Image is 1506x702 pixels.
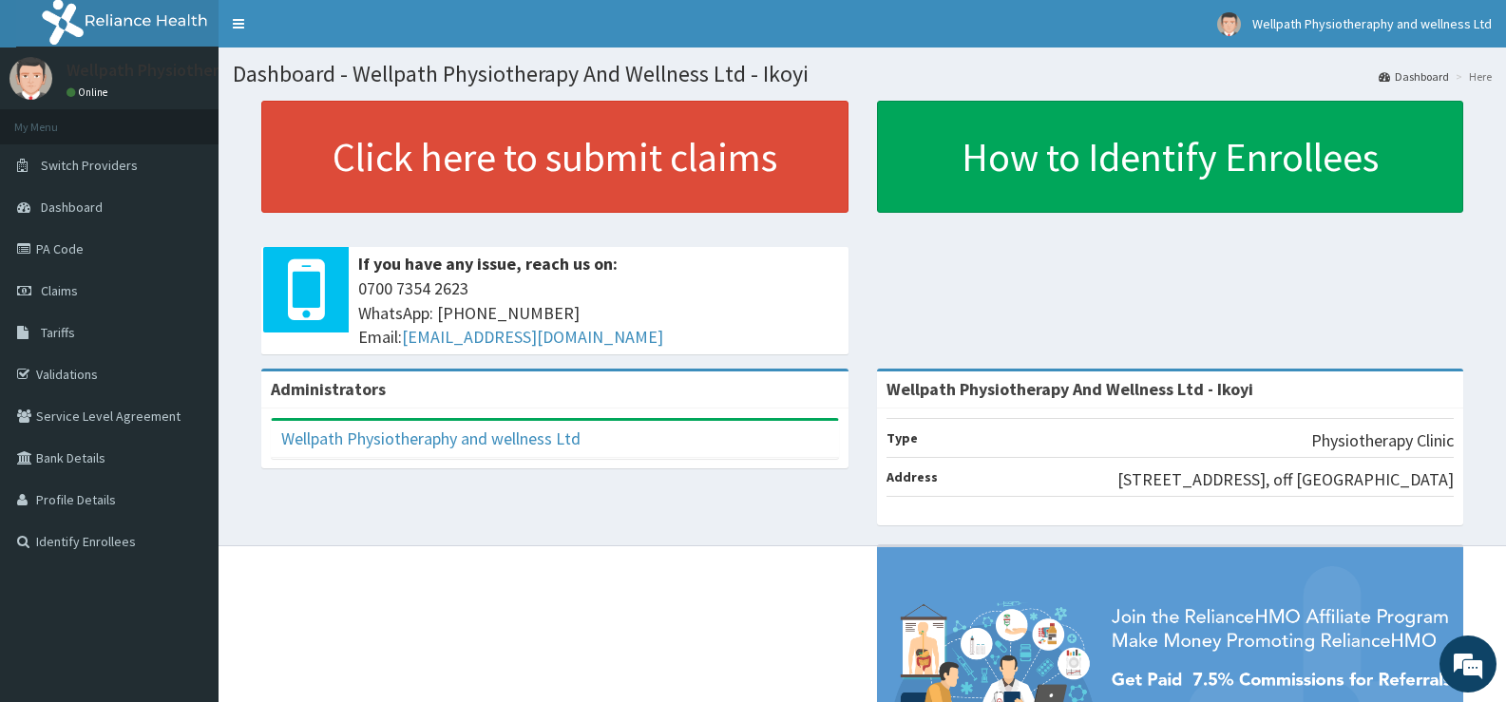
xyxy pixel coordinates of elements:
li: Here [1451,68,1492,85]
span: Claims [41,282,78,299]
a: [EMAIL_ADDRESS][DOMAIN_NAME] [402,326,663,348]
p: Wellpath Physiotheraphy and wellness Ltd [67,62,385,79]
h1: Dashboard - Wellpath Physiotherapy And Wellness Ltd - Ikoyi [233,62,1492,86]
span: Dashboard [41,199,103,216]
span: Switch Providers [41,157,138,174]
span: 0700 7354 2623 WhatsApp: [PHONE_NUMBER] Email: [358,276,839,350]
b: Administrators [271,378,386,400]
a: Dashboard [1379,68,1449,85]
span: Tariffs [41,324,75,341]
a: Wellpath Physiotheraphy and wellness Ltd [281,427,581,449]
span: Wellpath Physiotheraphy and wellness Ltd [1252,15,1492,32]
b: Address [886,468,938,485]
img: User Image [1217,12,1241,36]
a: Online [67,85,112,99]
strong: Wellpath Physiotherapy And Wellness Ltd - Ikoyi [886,378,1253,400]
b: Type [886,429,918,446]
img: User Image [10,57,52,100]
b: If you have any issue, reach us on: [358,253,618,275]
a: How to Identify Enrollees [877,101,1464,213]
a: Click here to submit claims [261,101,848,213]
p: [STREET_ADDRESS], off [GEOGRAPHIC_DATA] [1117,467,1454,492]
p: Physiotherapy Clinic [1311,428,1454,453]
